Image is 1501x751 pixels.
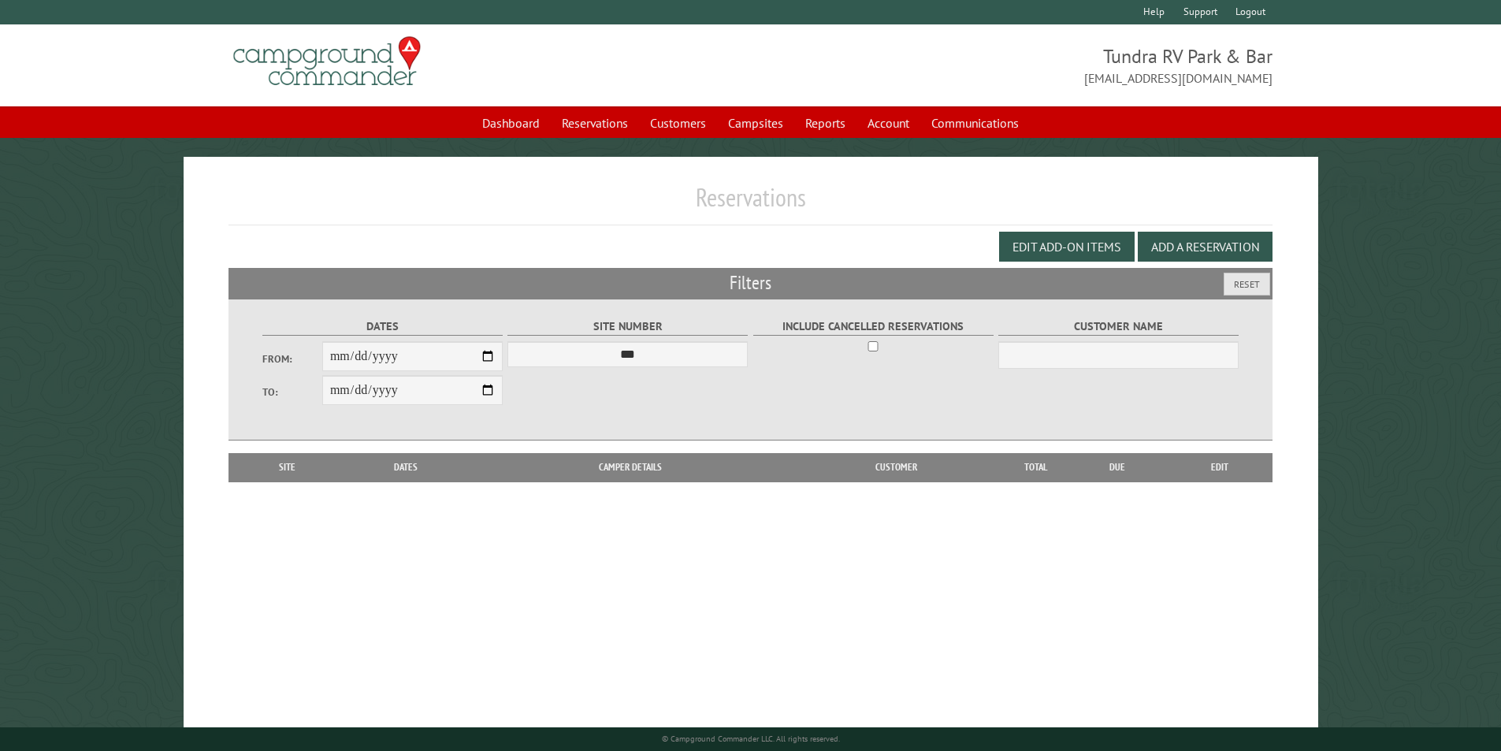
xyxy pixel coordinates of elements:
[641,108,715,138] a: Customers
[228,182,1273,225] h1: Reservations
[228,31,425,92] img: Campground Commander
[507,318,748,336] label: Site Number
[999,232,1135,262] button: Edit Add-on Items
[662,734,840,744] small: © Campground Commander LLC. All rights reserved.
[473,108,549,138] a: Dashboard
[1138,232,1273,262] button: Add a Reservation
[787,453,1005,481] th: Customer
[236,453,339,481] th: Site
[998,318,1239,336] label: Customer Name
[751,43,1273,87] span: Tundra RV Park & Bar [EMAIL_ADDRESS][DOMAIN_NAME]
[474,453,787,481] th: Camper Details
[552,108,637,138] a: Reservations
[262,385,322,400] label: To:
[1167,453,1273,481] th: Edit
[228,268,1273,298] h2: Filters
[262,351,322,366] label: From:
[753,318,994,336] label: Include Cancelled Reservations
[858,108,919,138] a: Account
[262,318,503,336] label: Dates
[1224,273,1270,296] button: Reset
[1068,453,1167,481] th: Due
[922,108,1028,138] a: Communications
[719,108,793,138] a: Campsites
[1005,453,1068,481] th: Total
[796,108,855,138] a: Reports
[339,453,474,481] th: Dates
